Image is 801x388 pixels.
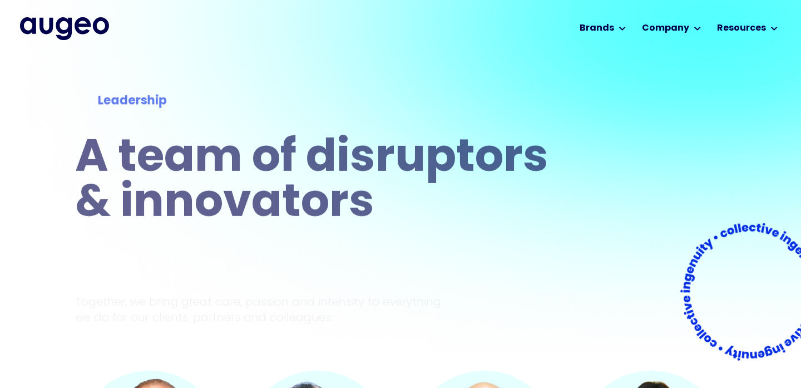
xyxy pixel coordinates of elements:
div: Leadership [98,92,533,111]
div: Resources [717,22,766,35]
div: Company [642,22,689,35]
div: Brands [580,22,614,35]
a: home [20,17,109,40]
h1: A team of disruptors & innovators [75,137,556,227]
p: Together, we bring great care, passion and intensity to everything we do for our clients, partner... [75,294,458,325]
img: Augeo's full logo in midnight blue. [20,17,109,40]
